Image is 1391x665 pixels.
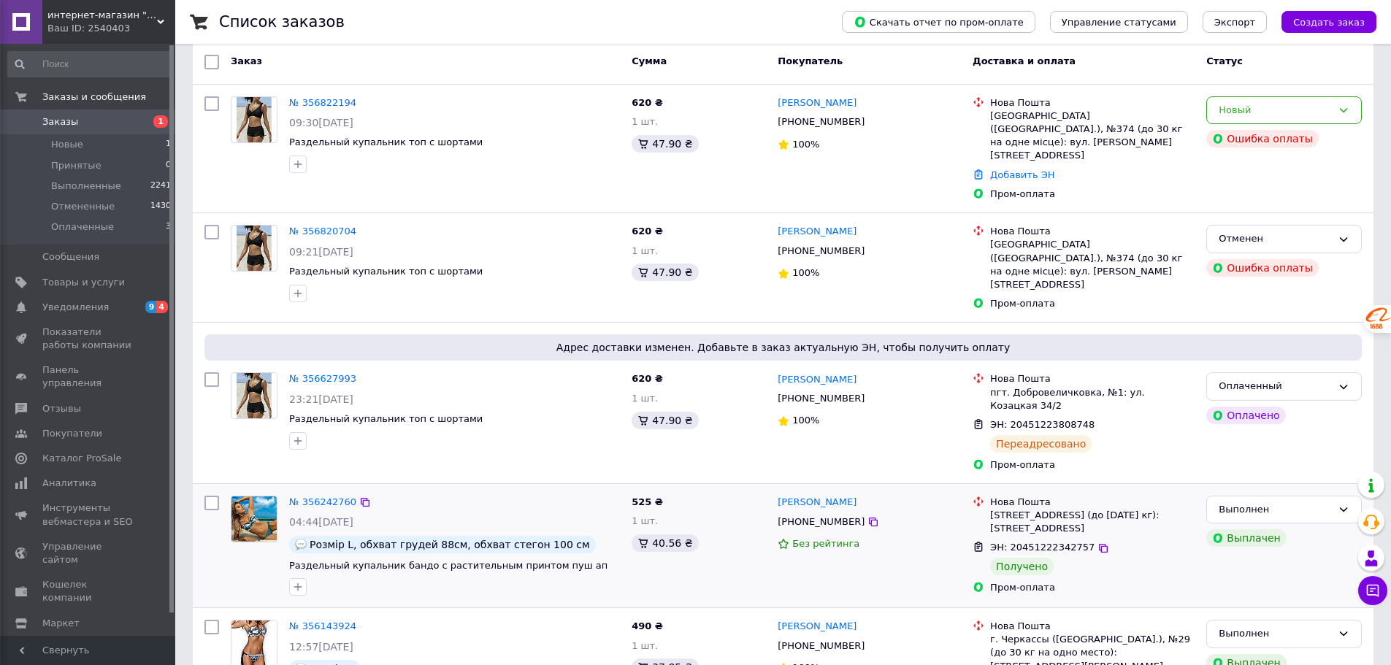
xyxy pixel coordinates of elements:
[632,412,698,429] div: 47.90 ₴
[632,373,663,384] span: 620 ₴
[289,373,356,384] a: № 356627993
[310,539,590,550] span: Розмір L, обхват грудей 88см, обхват стегон 100 см
[166,220,171,234] span: 3
[289,226,356,237] a: № 356820704
[42,477,96,490] span: Аналитика
[231,496,277,542] a: Фото товару
[792,538,859,549] span: Без рейтинга
[156,301,168,313] span: 4
[792,139,819,150] span: 100%
[289,413,483,424] a: Раздельный купальник топ с шортами
[792,267,819,278] span: 100%
[632,264,698,281] div: 47.90 ₴
[166,138,171,151] span: 1
[1219,231,1332,247] div: Отменен
[1281,11,1376,33] button: Создать заказ
[1206,529,1286,547] div: Выплачен
[990,109,1195,163] div: [GEOGRAPHIC_DATA] ([GEOGRAPHIC_DATA].), №374 (до 30 кг на одне місце): вул. [PERSON_NAME][STREET_...
[289,246,353,258] span: 09:21[DATE]
[42,427,102,440] span: Покупатели
[51,200,115,213] span: Отмененные
[792,415,819,426] span: 100%
[990,558,1054,575] div: Получено
[237,226,272,271] img: Фото товару
[778,55,843,66] span: Покупатель
[775,112,867,131] div: [PHONE_NUMBER]
[289,516,353,528] span: 04:44[DATE]
[990,238,1195,291] div: [GEOGRAPHIC_DATA] ([GEOGRAPHIC_DATA].), №374 (до 30 кг на одне місце): вул. [PERSON_NAME][STREET_...
[778,373,857,387] a: [PERSON_NAME]
[42,501,135,528] span: Инструменты вебмастера и SEO
[1062,17,1176,28] span: Управление статусами
[632,393,658,404] span: 1 шт.
[990,169,1054,180] a: Добавить ЭН
[42,578,135,604] span: Кошелек компании
[289,641,353,653] span: 12:57[DATE]
[42,364,135,390] span: Панель управления
[1358,576,1387,605] button: Чат с покупателем
[289,97,356,108] a: № 356822194
[990,96,1195,109] div: Нова Пошта
[231,496,277,542] img: Фото товару
[990,458,1195,472] div: Пром-оплата
[632,640,658,651] span: 1 шт.
[1050,11,1188,33] button: Управление статусами
[632,620,663,631] span: 490 ₴
[51,220,114,234] span: Оплаченные
[42,540,135,566] span: Управление сайтом
[632,226,663,237] span: 620 ₴
[145,301,157,313] span: 9
[1206,55,1243,66] span: Статус
[973,55,1076,66] span: Доставка и оплата
[1293,17,1365,28] span: Создать заказ
[231,225,277,272] a: Фото товару
[990,435,1092,453] div: Переадресовано
[778,496,857,510] a: [PERSON_NAME]
[1206,130,1319,147] div: Ошибка оплаты
[1206,407,1285,424] div: Оплачено
[51,138,83,151] span: Новые
[990,542,1095,553] span: ЭН: 20451222342757
[153,115,168,128] span: 1
[219,13,345,31] h1: Список заказов
[289,560,608,571] a: Раздельный купальник бандо с растительным принтом пуш ап
[990,297,1195,310] div: Пром-оплата
[632,135,698,153] div: 47.90 ₴
[7,51,172,77] input: Поиск
[289,137,483,147] a: Раздельный купальник топ с шортами
[778,225,857,239] a: [PERSON_NAME]
[289,393,353,405] span: 23:21[DATE]
[632,534,698,552] div: 40.56 ₴
[42,301,109,314] span: Уведомления
[237,373,272,418] img: Фото товару
[51,159,101,172] span: Принятые
[1267,16,1376,27] a: Создать заказ
[289,266,483,277] span: Раздельный купальник топ с шортами
[632,496,663,507] span: 525 ₴
[990,386,1195,412] div: пгт. Добровеличковка, №1: ул. Козацкая 34/2
[47,22,175,35] div: Ваш ID: 2540403
[289,117,353,128] span: 09:30[DATE]
[210,340,1356,355] span: Адрес доставки изменен. Добавьте в заказ актуальную ЭН, чтобы получить оплату
[1214,17,1255,28] span: Экспорт
[289,496,356,507] a: № 356242760
[632,116,658,127] span: 1 шт.
[632,515,658,526] span: 1 шт.
[42,91,146,104] span: Заказы и сообщения
[990,581,1195,594] div: Пром-оплата
[51,180,121,193] span: Выполненные
[47,9,157,22] span: интернет-магазин "Кассия"
[632,55,667,66] span: Сумма
[1219,103,1332,118] div: Новый
[778,96,857,110] a: [PERSON_NAME]
[990,372,1195,385] div: Нова Пошта
[990,419,1095,430] span: ЭН: 20451223808748
[1219,502,1332,518] div: Выполнен
[990,509,1195,535] div: [STREET_ADDRESS] (до [DATE] кг): [STREET_ADDRESS]
[775,389,867,408] div: [PHONE_NUMBER]
[237,97,272,142] img: Фото товару
[842,11,1035,33] button: Скачать отчет по пром-оплате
